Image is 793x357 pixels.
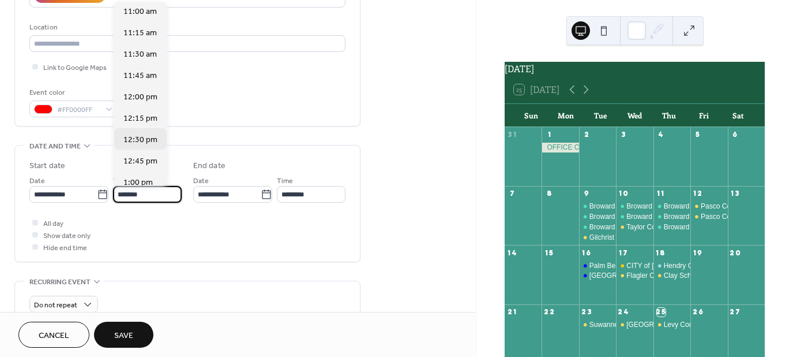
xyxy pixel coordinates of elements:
[657,248,666,257] div: 18
[657,131,666,139] div: 4
[582,308,591,317] div: 23
[123,91,157,103] span: 12:00 pm
[514,104,548,127] div: Sun
[18,322,89,348] button: Cancel
[731,308,740,317] div: 27
[721,104,756,127] div: Sat
[618,104,652,127] div: Wed
[626,271,784,281] div: Flagler County Government: Educational Workshop
[29,87,116,99] div: Event color
[589,261,764,271] div: Palm Beach Tax Collector & Property Appraiser: Webinar
[548,104,583,127] div: Mon
[653,320,690,330] div: Levy County School Board: Educational Workshop
[653,202,690,211] div: Broward County - 2025 Financial Wellness Special Medicare Insurance Class for Pre-Retirees / Medi...
[652,104,686,127] div: Thu
[579,202,616,211] div: Broward County - 2025 Financial Wellness Special Medicare Insurance Class for Pre-Retirees / Medi...
[94,322,153,348] button: Save
[694,189,702,198] div: 12
[193,175,209,187] span: Date
[579,320,616,330] div: Suwannee County School Board: Educational Workshop
[589,233,755,243] div: Gilchrist County School Board: Educational Workshop
[686,104,721,127] div: Fri
[579,261,616,271] div: Palm Beach Tax Collector & Property Appraiser: Webinar
[583,104,618,127] div: Tue
[616,261,653,271] div: CITY of PALM COAST: Educational Workshop
[582,248,591,257] div: 16
[626,320,771,330] div: [GEOGRAPHIC_DATA]: Educational Workshop
[589,271,734,281] div: [GEOGRAPHIC_DATA]: Educational Workshop
[43,230,91,242] span: Show date only
[123,177,153,189] span: 1:00 pm
[29,140,81,153] span: Date and time
[653,222,690,232] div: Broward County - 2025 Financial Wellness Special Medicare Insurance Class for Pre-Retirees / Medi...
[34,299,77,312] span: Do not repeat
[123,6,157,18] span: 11:00 am
[616,271,653,281] div: Flagler County Government: Educational Workshop
[193,160,226,172] div: End date
[694,308,702,317] div: 26
[123,113,157,125] span: 12:15 pm
[277,175,293,187] span: Time
[653,212,690,222] div: Broward County - 2025 Financial Wellness Special Medicare Insurance Class for Pre-Retirees / Medi...
[579,233,616,243] div: Gilchrist County School Board: Educational Workshop
[616,320,653,330] div: Hamilton County School District: Educational Workshop
[619,189,628,198] div: 10
[579,222,616,232] div: Broward County - 2025 Financial Wellness Special Medicare Insurance Class for Pre-Retirees / Medi...
[579,212,616,222] div: Broward County - 2025 Financial Wellness Special Medicare Insurance Class for Pre-Retirees / Medi...
[619,308,628,317] div: 24
[653,271,690,281] div: Clay School Board: Educational Workshop
[582,131,591,139] div: 2
[731,248,740,257] div: 20
[690,212,727,222] div: Pasco County Government & Sheriff: Educational Workshop
[114,330,133,342] span: Save
[29,160,65,172] div: Start date
[582,189,591,198] div: 9
[616,202,653,211] div: Broward County - 2025 Financial Wellness Special Medicare Insurance Class for Pre-Retirees / Medi...
[657,189,666,198] div: 11
[43,62,107,74] span: Link to Google Maps
[545,189,554,198] div: 8
[508,189,517,198] div: 7
[619,131,628,139] div: 3
[29,21,343,34] div: Location
[542,143,578,153] div: OFFICE CLOSED
[113,175,129,187] span: Time
[731,189,740,198] div: 13
[589,320,762,330] div: Suwannee County School Board: Educational Workshop
[39,330,69,342] span: Cancel
[616,222,653,232] div: Taylor County School Board: Educational Workshop
[731,131,740,139] div: 6
[619,248,628,257] div: 17
[616,212,653,222] div: Broward County - 2025 Financial Wellness Special Medicare Insurance Class for Pre-Retirees / Medi...
[508,308,517,317] div: 21
[43,218,63,230] span: All day
[123,70,157,82] span: 11:45 am
[508,131,517,139] div: 31
[694,248,702,257] div: 19
[545,248,554,257] div: 15
[545,131,554,139] div: 1
[626,222,785,232] div: Taylor County School Board: Educational Workshop
[29,276,91,288] span: Recurring event
[657,308,666,317] div: 25
[694,131,702,139] div: 5
[123,155,157,168] span: 12:45 pm
[123,27,157,39] span: 11:15 am
[43,242,87,254] span: Hide end time
[123,134,157,146] span: 12:30 pm
[579,271,616,281] div: South FL State College: Educational Workshop
[545,308,554,317] div: 22
[57,104,100,116] span: #FF0000FF
[123,49,157,61] span: 11:30 am
[29,175,45,187] span: Date
[505,62,765,76] div: [DATE]
[690,202,727,211] div: Pasco County Government & Sheriff: Educational Workshop
[508,248,517,257] div: 14
[653,261,690,271] div: Hendry County BOCC: Educational Workshop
